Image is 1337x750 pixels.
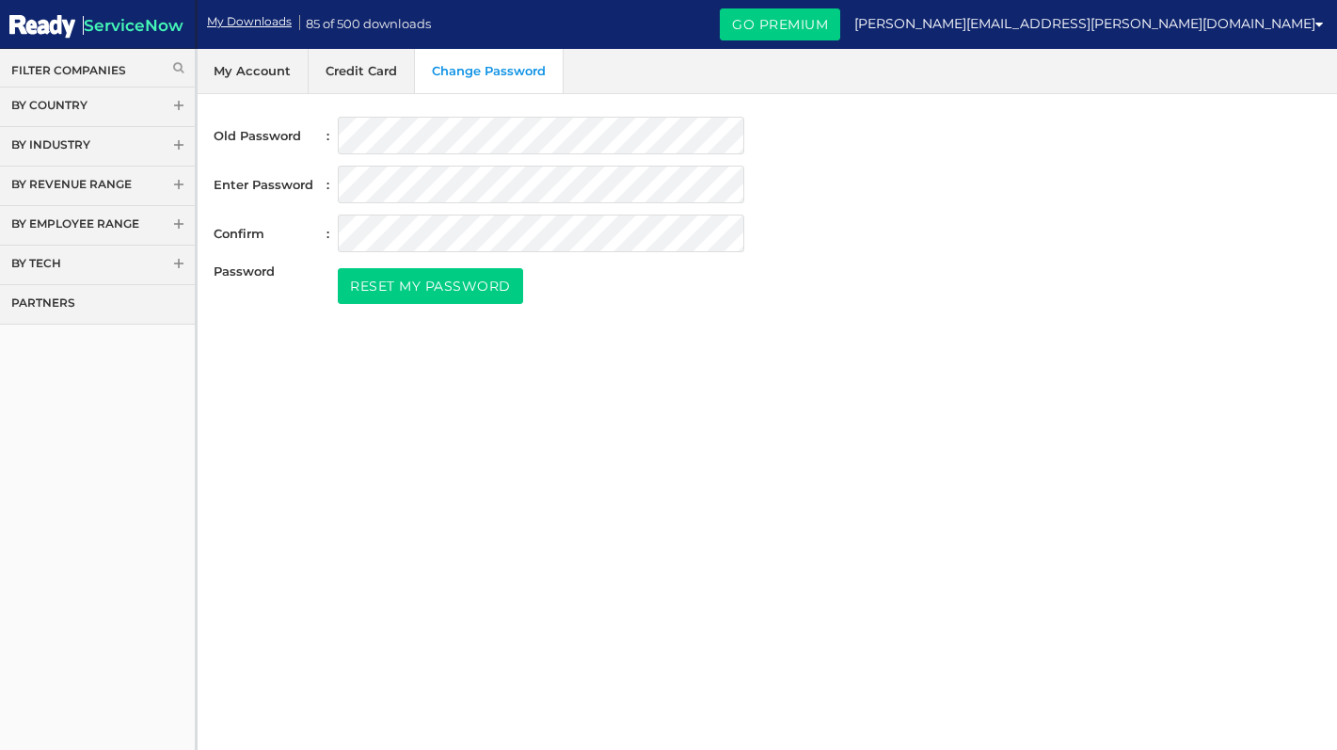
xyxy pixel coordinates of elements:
[9,12,75,41] img: ServiceNow Ready
[338,215,744,252] input: Confirm Password :
[207,13,292,29] a: My Downloads
[338,166,744,203] input: Enter Password :
[326,117,334,154] span: :
[214,166,326,203] span: Enter Password
[415,49,564,93] a: Change Password
[326,166,334,203] span: :
[338,268,523,304] button: Reset My Password
[214,215,326,252] span: Confirm Password
[854,9,1323,38] a: [PERSON_NAME][EMAIL_ADDRESS][PERSON_NAME][DOMAIN_NAME]
[197,49,309,93] a: My Account
[214,117,326,154] span: Old Password
[309,49,415,93] a: Credit Card
[326,215,334,252] span: :
[306,11,431,33] span: 85 of 500 downloads
[11,62,183,78] a: Filter Companies
[720,8,840,40] a: Go Premium
[83,16,183,35] span: ServiceNow
[338,117,744,154] input: Old Password :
